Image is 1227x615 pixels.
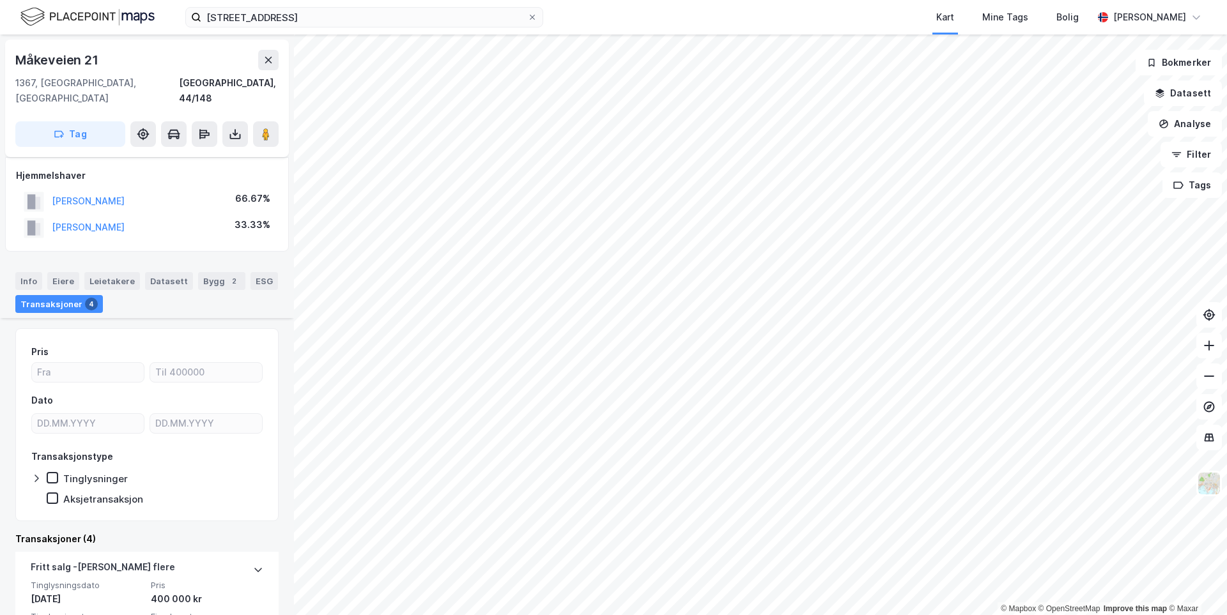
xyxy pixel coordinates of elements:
[16,168,278,183] div: Hjemmelshaver
[145,272,193,290] div: Datasett
[15,75,179,106] div: 1367, [GEOGRAPHIC_DATA], [GEOGRAPHIC_DATA]
[1163,554,1227,615] iframe: Chat Widget
[31,393,53,408] div: Dato
[31,591,143,607] div: [DATE]
[31,449,113,464] div: Transaksjonstype
[32,414,144,433] input: DD.MM.YYYY
[32,363,144,382] input: Fra
[982,10,1028,25] div: Mine Tags
[15,121,125,147] button: Tag
[15,295,103,313] div: Transaksjoner
[31,580,143,591] span: Tinglysningsdato
[20,6,155,28] img: logo.f888ab2527a4732fd821a326f86c7f29.svg
[1162,172,1222,198] button: Tags
[1161,142,1222,167] button: Filter
[198,272,245,290] div: Bygg
[1136,50,1222,75] button: Bokmerker
[150,414,262,433] input: DD.MM.YYYY
[1163,554,1227,615] div: Kontrollprogram for chat
[251,272,278,290] div: ESG
[84,272,140,290] div: Leietakere
[179,75,279,106] div: [GEOGRAPHIC_DATA], 44/148
[151,580,263,591] span: Pris
[1144,80,1222,106] button: Datasett
[1148,111,1222,137] button: Analyse
[1104,604,1167,613] a: Improve this map
[31,344,49,360] div: Pris
[63,493,143,505] div: Aksjetransaksjon
[1056,10,1079,25] div: Bolig
[63,473,128,485] div: Tinglysninger
[1038,604,1100,613] a: OpenStreetMap
[150,363,262,382] input: Til 400000
[235,191,270,206] div: 66.67%
[201,8,527,27] input: Søk på adresse, matrikkel, gårdeiere, leietakere eller personer
[1113,10,1186,25] div: [PERSON_NAME]
[151,591,263,607] div: 400 000 kr
[47,272,79,290] div: Eiere
[228,275,240,287] div: 2
[15,272,42,290] div: Info
[31,559,175,580] div: Fritt salg - [PERSON_NAME] flere
[15,50,101,70] div: Måkeveien 21
[15,531,279,547] div: Transaksjoner (4)
[85,298,98,310] div: 4
[1197,471,1221,496] img: Z
[1001,604,1036,613] a: Mapbox
[936,10,954,25] div: Kart
[235,217,270,232] div: 33.33%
